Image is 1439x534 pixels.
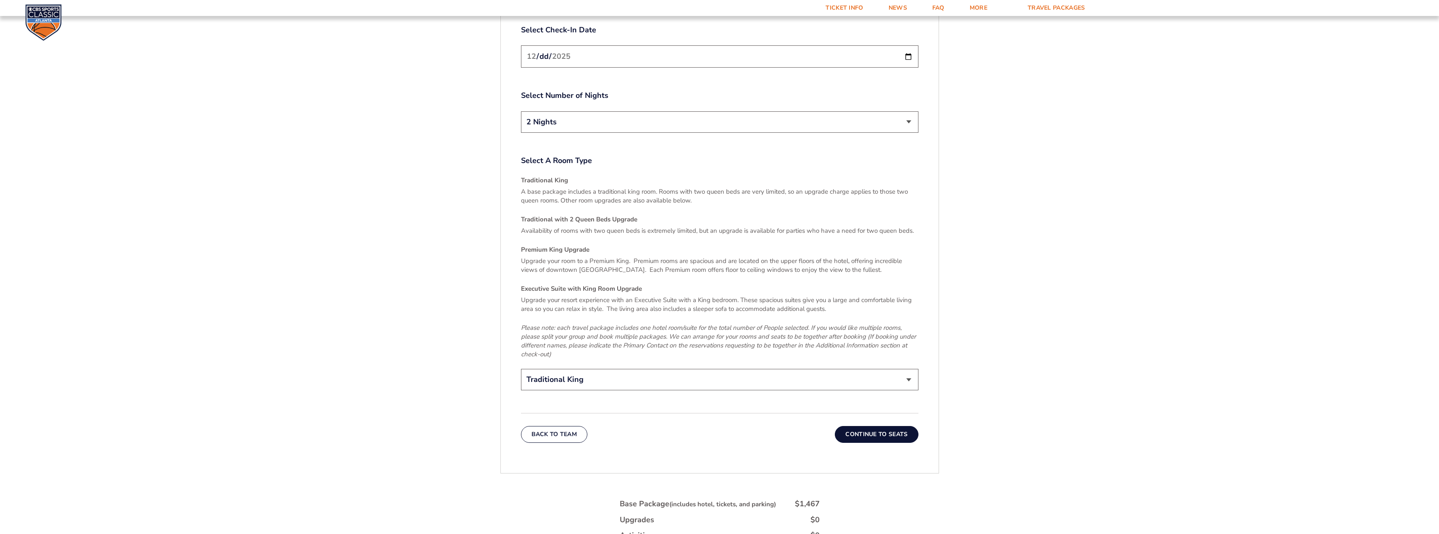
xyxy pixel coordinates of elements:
p: A base package includes a traditional king room. Rooms with two queen beds are very limited, so a... [521,187,918,205]
p: Upgrade your resort experience with an Executive Suite with a King bedroom. These spacious suites... [521,296,918,313]
img: CBS Sports Classic [25,4,62,41]
button: Continue To Seats [835,426,918,443]
h4: Premium King Upgrade [521,245,918,254]
label: Select Check-In Date [521,25,918,35]
h4: Traditional with 2 Queen Beds Upgrade [521,215,918,224]
button: Back To Team [521,426,588,443]
div: $1,467 [795,499,820,509]
small: (includes hotel, tickets, and parking) [669,500,776,508]
h4: Executive Suite with King Room Upgrade [521,284,918,293]
h4: Traditional King [521,176,918,185]
div: Base Package [620,499,776,509]
div: $0 [810,515,820,525]
label: Select A Room Type [521,155,918,166]
p: Upgrade your room to a Premium King. Premium rooms are spacious and are located on the upper floo... [521,257,918,274]
em: Please note: each travel package includes one hotel room/suite for the total number of People sel... [521,324,916,358]
div: Upgrades [620,515,654,525]
p: Availability of rooms with two queen beds is extremely limited, but an upgrade is available for p... [521,226,918,235]
label: Select Number of Nights [521,90,918,101]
